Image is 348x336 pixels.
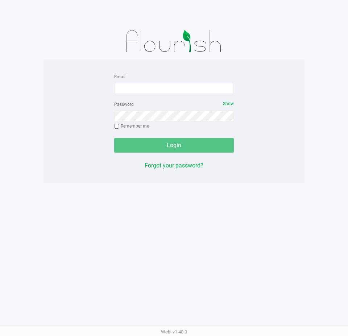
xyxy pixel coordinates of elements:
[114,101,134,108] label: Password
[114,124,119,129] input: Remember me
[161,329,187,335] span: Web: v1.40.0
[145,161,203,170] button: Forgot your password?
[114,74,125,80] label: Email
[223,101,234,106] span: Show
[114,123,149,129] label: Remember me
